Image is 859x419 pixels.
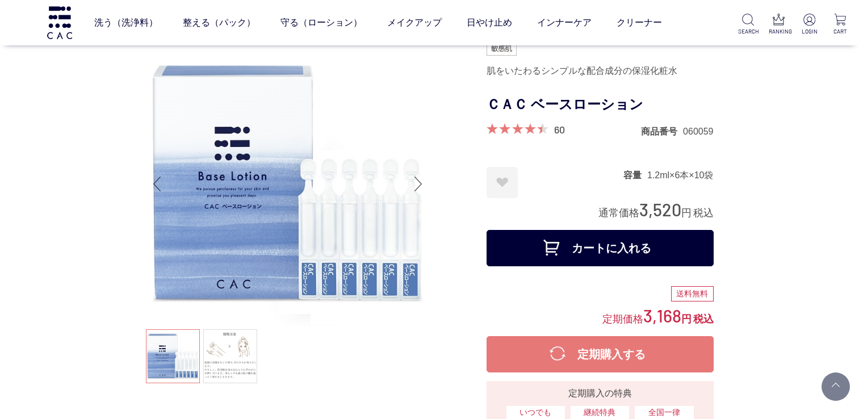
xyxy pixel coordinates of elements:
div: 定期購入の特典 [491,387,709,400]
p: CART [830,27,850,36]
span: 3,520 [639,199,681,220]
a: メイクアップ [387,7,442,39]
a: インナーケア [537,7,592,39]
a: 整える（パック） [183,7,255,39]
img: logo [45,6,74,39]
dt: 商品番号 [641,125,683,137]
dd: 1.2ml×6本×10袋 [647,169,714,181]
div: 送料無料 [671,286,714,302]
p: SEARCH [738,27,758,36]
span: 3,168 [643,305,681,326]
dd: 060059 [683,125,713,137]
a: LOGIN [799,14,819,36]
span: 税込 [693,207,714,219]
span: 円 [681,207,692,219]
img: ＣＡＣ ベースローション [146,42,430,326]
a: SEARCH [738,14,758,36]
span: 定期価格 [602,312,643,325]
h1: ＣＡＣ ベースローション [487,92,714,118]
a: CART [830,14,850,36]
a: RANKING [769,14,789,36]
div: Previous slide [146,161,169,207]
a: お気に入りに登録する [487,167,518,198]
button: カートに入れる [487,230,714,266]
a: 60 [554,123,565,136]
dt: 容量 [623,169,647,181]
a: 洗う（洗浄料） [94,7,158,39]
a: クリーナー [617,7,662,39]
span: 円 [681,313,692,325]
span: 通常価格 [598,207,639,219]
p: RANKING [769,27,789,36]
span: 税込 [693,313,714,325]
div: 肌をいたわるシンプルな配合成分の保湿化粧水 [487,61,714,81]
button: 定期購入する [487,336,714,372]
div: Next slide [407,161,430,207]
a: 日やけ止め [467,7,512,39]
p: LOGIN [799,27,819,36]
a: 守る（ローション） [280,7,362,39]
